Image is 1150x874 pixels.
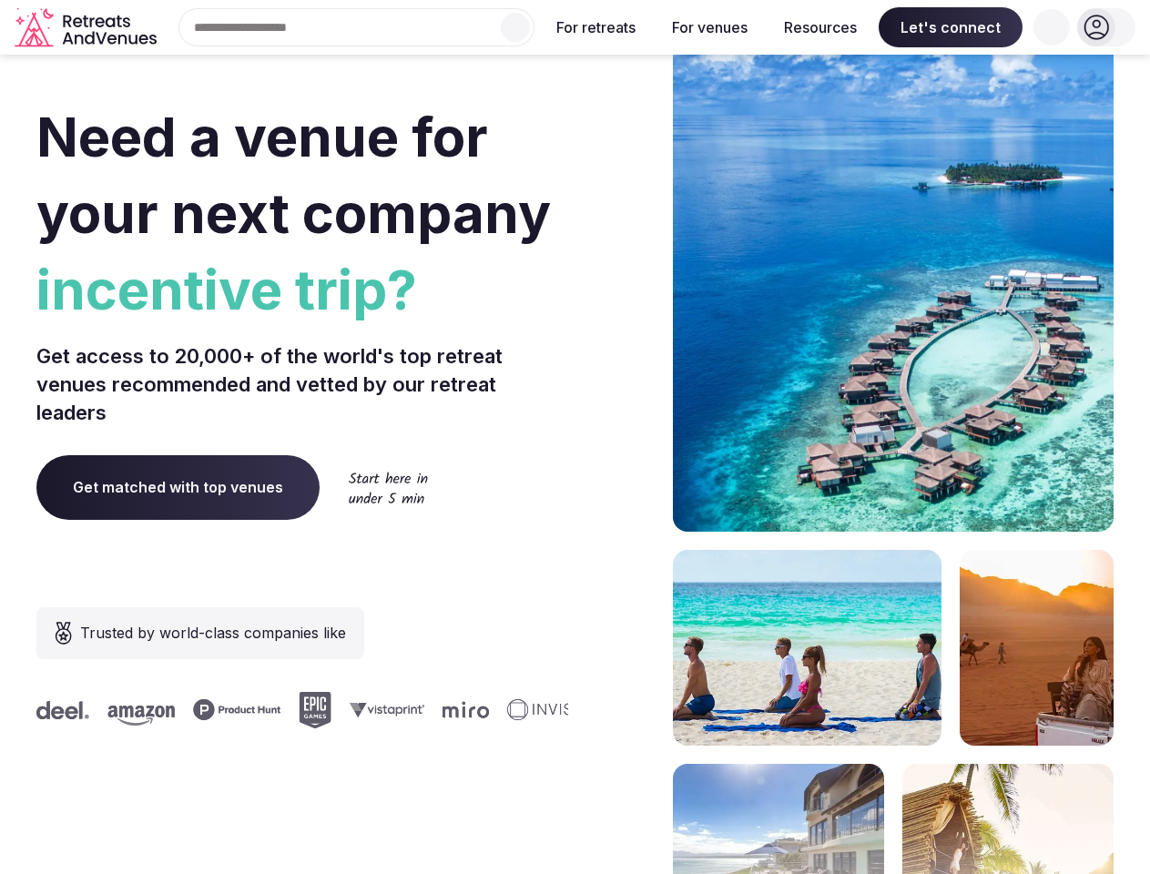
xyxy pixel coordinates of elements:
span: incentive trip? [36,251,568,328]
button: Resources [769,7,871,47]
span: Need a venue for your next company [36,104,551,246]
p: Get access to 20,000+ of the world's top retreat venues recommended and vetted by our retreat lea... [36,342,568,426]
span: Trusted by world-class companies like [80,622,346,644]
button: For retreats [542,7,650,47]
img: Start here in under 5 min [349,472,428,503]
a: Get matched with top venues [36,455,320,519]
span: Let's connect [879,7,1023,47]
svg: Miro company logo [442,701,488,718]
img: woman sitting in back of truck with camels [960,550,1114,746]
svg: Invisible company logo [506,699,606,721]
svg: Retreats and Venues company logo [15,7,160,48]
svg: Deel company logo [36,701,88,719]
img: yoga on tropical beach [673,550,941,746]
svg: Vistaprint company logo [349,702,423,717]
svg: Epic Games company logo [298,692,331,728]
button: For venues [657,7,762,47]
a: Visit the homepage [15,7,160,48]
